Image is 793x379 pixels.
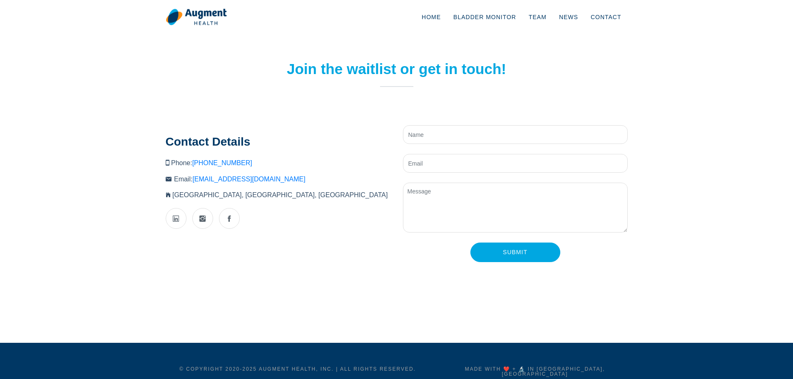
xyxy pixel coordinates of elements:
a: Contact [584,3,628,31]
span: Phone: [171,159,252,166]
a: Home [415,3,447,31]
a: News [553,3,584,31]
a: [PHONE_NUMBER] [192,159,252,166]
h3: Contact Details [166,135,390,149]
h2: Join the waitlist or get in touch! [284,60,509,78]
a: [EMAIL_ADDRESS][DOMAIN_NAME] [192,176,305,183]
a: Team [522,3,553,31]
h5: © Copyright 2020- 2025 Augment Health, Inc. | All rights reserved. [166,367,430,372]
span: [GEOGRAPHIC_DATA], [GEOGRAPHIC_DATA], [GEOGRAPHIC_DATA] [172,191,388,198]
input: Email [403,154,628,173]
input: Submit [470,243,560,262]
span: Email: [174,176,306,183]
h5: Made with ❤️ + 🔬 in [GEOGRAPHIC_DATA], [GEOGRAPHIC_DATA] [442,367,628,377]
input: Name [403,125,628,144]
img: logo [166,8,227,26]
a: Bladder Monitor [447,3,522,31]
